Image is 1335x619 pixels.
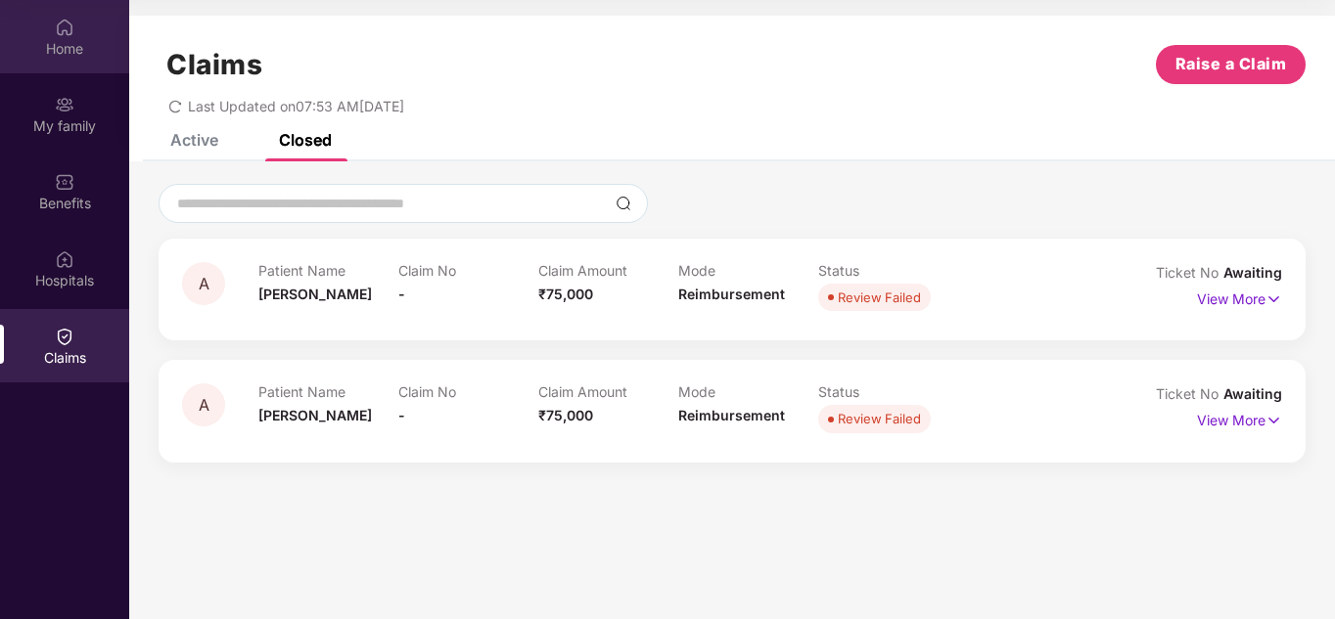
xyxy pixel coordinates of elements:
[538,407,593,423] span: ₹75,000
[1156,264,1223,281] span: Ticket No
[818,262,958,279] p: Status
[1223,264,1282,281] span: Awaiting
[1156,385,1223,402] span: Ticket No
[678,383,818,400] p: Mode
[170,130,218,150] div: Active
[538,262,678,279] p: Claim Amount
[188,98,404,114] span: Last Updated on 07:53 AM[DATE]
[818,383,958,400] p: Status
[258,407,372,423] span: [PERSON_NAME]
[199,276,209,292] span: A
[258,262,398,279] p: Patient Name
[55,172,74,192] img: svg+xml;base64,PHN2ZyBpZD0iQmVuZWZpdHMiIHhtbG5zPSJodHRwOi8vd3d3LnczLm9yZy8yMDAwL3N2ZyIgd2lkdGg9Ij...
[168,98,182,114] span: redo
[258,286,372,302] span: [PERSON_NAME]
[838,287,921,307] div: Review Failed
[678,262,818,279] p: Mode
[398,286,405,302] span: -
[1197,405,1282,431] p: View More
[398,383,538,400] p: Claim No
[398,407,405,423] span: -
[199,397,209,414] span: A
[1156,45,1306,84] button: Raise a Claim
[678,286,785,302] span: Reimbursement
[1266,410,1282,431] img: svg+xml;base64,PHN2ZyB4bWxucz0iaHR0cDovL3d3dy53My5vcmcvMjAwMC9zdmciIHdpZHRoPSIxNyIgaGVpZ2h0PSIxNy...
[1266,288,1282,310] img: svg+xml;base64,PHN2ZyB4bWxucz0iaHR0cDovL3d3dy53My5vcmcvMjAwMC9zdmciIHdpZHRoPSIxNyIgaGVpZ2h0PSIxNy...
[678,407,785,423] span: Reimbursement
[1197,284,1282,310] p: View More
[55,327,74,346] img: svg+xml;base64,PHN2ZyBpZD0iQ2xhaW0iIHhtbG5zPSJodHRwOi8vd3d3LnczLm9yZy8yMDAwL3N2ZyIgd2lkdGg9IjIwIi...
[538,286,593,302] span: ₹75,000
[1223,385,1282,402] span: Awaiting
[279,130,332,150] div: Closed
[55,18,74,37] img: svg+xml;base64,PHN2ZyBpZD0iSG9tZSIgeG1sbnM9Imh0dHA6Ly93d3cudzMub3JnLzIwMDAvc3ZnIiB3aWR0aD0iMjAiIG...
[838,409,921,428] div: Review Failed
[55,95,74,114] img: svg+xml;base64,PHN2ZyB3aWR0aD0iMjAiIGhlaWdodD0iMjAiIHZpZXdCb3g9IjAgMCAyMCAyMCIgZmlsbD0ibm9uZSIgeG...
[258,383,398,400] p: Patient Name
[538,383,678,400] p: Claim Amount
[166,48,262,81] h1: Claims
[616,196,631,211] img: svg+xml;base64,PHN2ZyBpZD0iU2VhcmNoLTMyeDMyIiB4bWxucz0iaHR0cDovL3d3dy53My5vcmcvMjAwMC9zdmciIHdpZH...
[398,262,538,279] p: Claim No
[1175,52,1287,76] span: Raise a Claim
[55,249,74,269] img: svg+xml;base64,PHN2ZyBpZD0iSG9zcGl0YWxzIiB4bWxucz0iaHR0cDovL3d3dy53My5vcmcvMjAwMC9zdmciIHdpZHRoPS...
